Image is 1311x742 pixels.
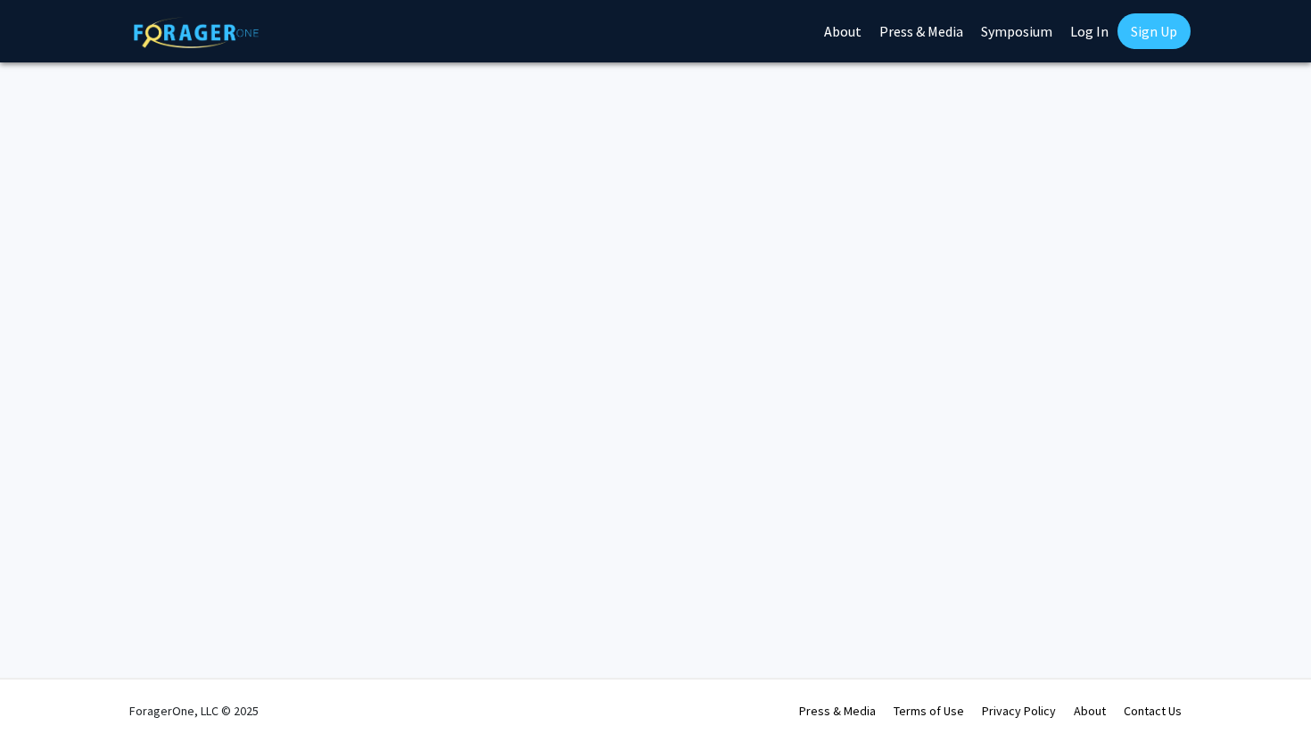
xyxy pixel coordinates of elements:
a: Press & Media [799,703,876,719]
a: Contact Us [1124,703,1182,719]
a: Privacy Policy [982,703,1056,719]
a: Terms of Use [894,703,964,719]
img: ForagerOne Logo [134,17,259,48]
a: About [1074,703,1106,719]
div: ForagerOne, LLC © 2025 [129,680,259,742]
a: Sign Up [1117,13,1191,49]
